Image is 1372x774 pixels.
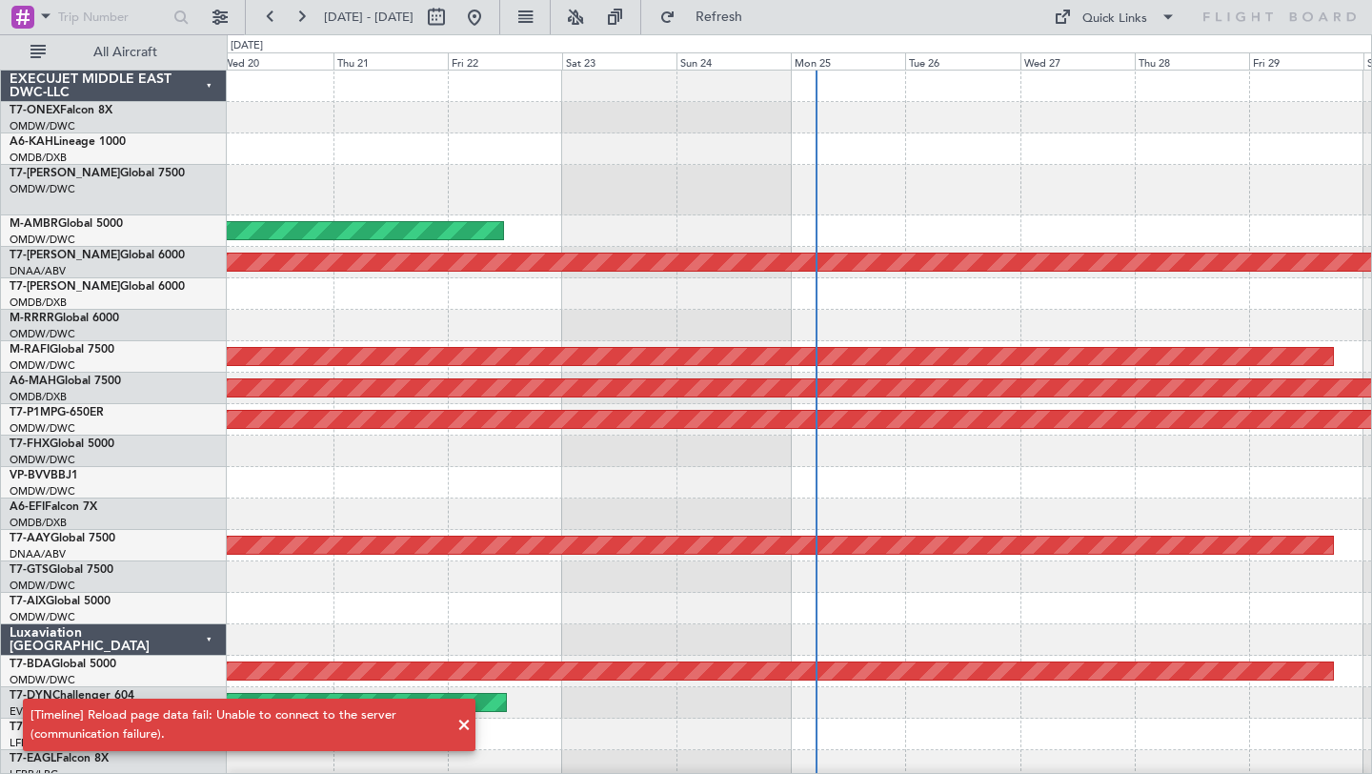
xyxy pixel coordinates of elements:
[679,10,759,24] span: Refresh
[1135,52,1249,70] div: Thu 28
[1082,10,1147,29] div: Quick Links
[50,46,201,59] span: All Aircraft
[791,52,905,70] div: Mon 25
[10,281,120,293] span: T7-[PERSON_NAME]
[10,501,45,513] span: A6-EFI
[10,438,50,450] span: T7-FHX
[10,168,120,179] span: T7-[PERSON_NAME]
[10,218,123,230] a: M-AMBRGlobal 5000
[10,264,66,278] a: DNAA/ABV
[10,151,67,165] a: OMDB/DXB
[10,281,185,293] a: T7-[PERSON_NAME]Global 6000
[10,516,67,530] a: OMDB/DXB
[10,358,75,373] a: OMDW/DWC
[10,136,53,148] span: A6-KAH
[448,52,562,70] div: Fri 22
[10,250,120,261] span: T7-[PERSON_NAME]
[10,119,75,133] a: OMDW/DWC
[10,407,104,418] a: T7-P1MPG-650ER
[10,596,46,607] span: T7-AIX
[10,168,185,179] a: T7-[PERSON_NAME]Global 7500
[10,344,50,356] span: M-RAFI
[21,37,207,68] button: All Aircraft
[10,105,112,116] a: T7-ONEXFalcon 8X
[10,313,54,324] span: M-RRRR
[10,344,114,356] a: M-RAFIGlobal 7500
[231,38,263,54] div: [DATE]
[562,52,676,70] div: Sat 23
[10,438,114,450] a: T7-FHXGlobal 5000
[10,579,75,593] a: OMDW/DWC
[10,564,49,576] span: T7-GTS
[10,453,75,467] a: OMDW/DWC
[10,327,75,341] a: OMDW/DWC
[10,673,75,687] a: OMDW/DWC
[10,659,116,670] a: T7-BDAGlobal 5000
[10,390,67,404] a: OMDB/DXB
[219,52,333,70] div: Wed 20
[10,610,75,624] a: OMDW/DWC
[10,105,60,116] span: T7-ONEX
[10,233,75,247] a: OMDW/DWC
[10,218,58,230] span: M-AMBR
[10,484,75,499] a: OMDW/DWC
[10,407,57,418] span: T7-P1MP
[30,706,447,743] div: [Timeline] Reload page data fail: Unable to connect to the server (communication failure).
[1020,52,1135,70] div: Wed 27
[10,313,119,324] a: M-RRRRGlobal 6000
[10,533,115,544] a: T7-AAYGlobal 7500
[676,52,791,70] div: Sun 24
[10,501,97,513] a: A6-EFIFalcon 7X
[10,470,78,481] a: VP-BVVBBJ1
[10,564,113,576] a: T7-GTSGlobal 7500
[10,376,121,387] a: A6-MAHGlobal 7500
[10,470,50,481] span: VP-BVV
[1044,2,1185,32] button: Quick Links
[10,182,75,196] a: OMDW/DWC
[10,295,67,310] a: OMDB/DXB
[10,659,51,670] span: T7-BDA
[10,547,66,561] a: DNAA/ABV
[905,52,1019,70] div: Tue 26
[10,421,75,436] a: OMDW/DWC
[10,136,126,148] a: A6-KAHLineage 1000
[58,3,168,31] input: Trip Number
[651,2,765,32] button: Refresh
[324,9,414,26] span: [DATE] - [DATE]
[10,250,185,261] a: T7-[PERSON_NAME]Global 6000
[10,376,56,387] span: A6-MAH
[333,52,448,70] div: Thu 21
[10,596,111,607] a: T7-AIXGlobal 5000
[1249,52,1363,70] div: Fri 29
[10,533,50,544] span: T7-AAY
